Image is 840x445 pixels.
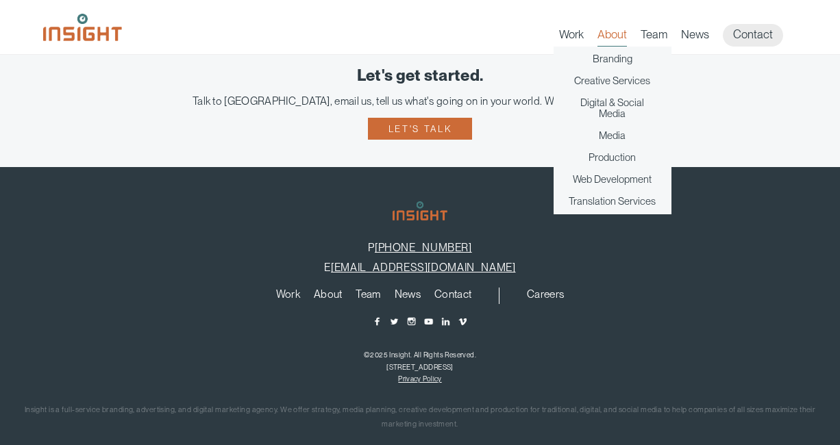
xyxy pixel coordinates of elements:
a: YouTube [423,316,434,327]
img: Insight Marketing Design [393,201,447,220]
a: LinkedIn [441,316,451,327]
a: About [314,289,343,304]
nav: secondary navigation menu [520,288,571,304]
a: Branding [593,53,632,64]
p: P [21,241,819,254]
a: Work [276,289,300,304]
a: News [681,27,709,47]
a: Careers [527,289,564,304]
nav: primary navigation menu [269,288,500,304]
nav: primary navigation menu [559,24,797,47]
a: About [597,27,627,47]
a: [EMAIL_ADDRESS][DOMAIN_NAME] [331,261,515,274]
a: [PHONE_NUMBER] [375,241,472,254]
a: Facebook [372,316,382,327]
a: Work [559,27,584,47]
a: Team [641,27,667,47]
a: Instagram [406,316,417,327]
a: Web Development [573,174,652,185]
a: News [395,289,421,304]
a: Vimeo [458,316,468,327]
a: Media [599,130,626,141]
a: Digital & Social Media [567,97,658,119]
img: Insight Marketing Design [43,14,122,41]
a: Privacy Policy [398,374,441,383]
p: E [21,261,819,274]
a: Twitter [389,316,399,327]
nav: copyright navigation menu [395,374,445,383]
div: Let's get started. [21,67,819,85]
a: Contact [434,289,471,304]
p: ©2025 Insight. All Rights Reserved. [STREET_ADDRESS] [21,348,819,373]
a: Let's talk [368,118,472,140]
p: Insight is a full-service branding, advertising, and digital marketing agency. We offer strategy,... [21,403,819,431]
div: Talk to [GEOGRAPHIC_DATA], email us, tell us what's going on in your world. We can probably help. [21,94,819,107]
a: Production [589,152,636,163]
a: Creative Services [574,75,650,86]
a: Contact [723,24,783,47]
a: Team [356,289,380,304]
a: Translation Services [569,196,656,207]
